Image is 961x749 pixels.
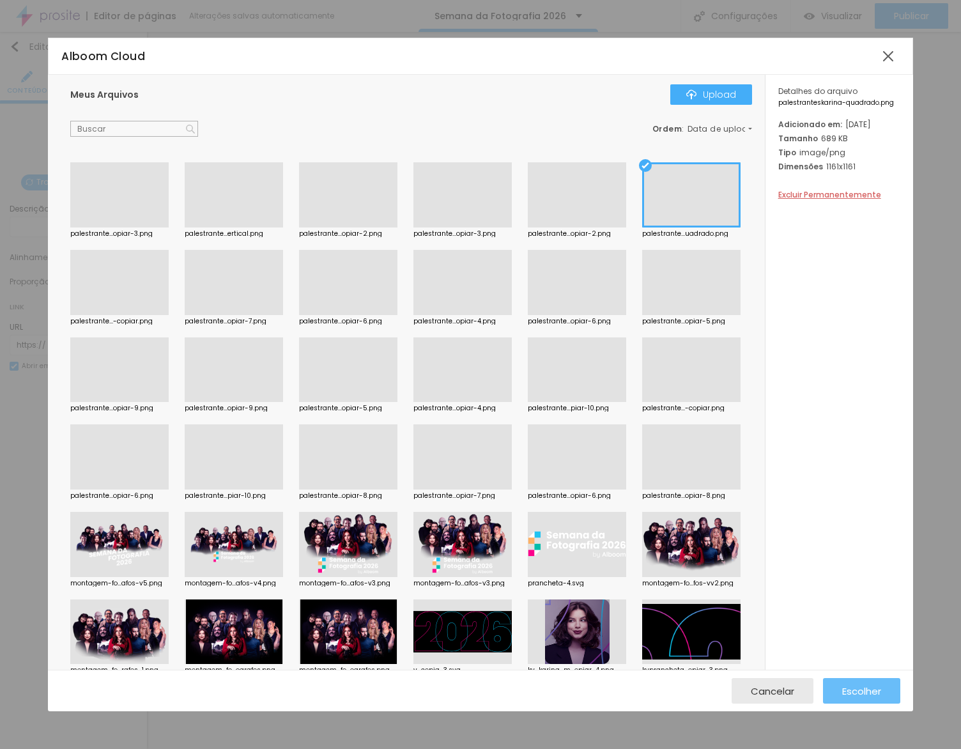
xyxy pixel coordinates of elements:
div: : [652,125,752,133]
div: palestrante...opiar-6.png [70,493,169,499]
div: palestrante...opiar-5.png [299,405,397,412]
button: Cancelar [732,678,813,704]
div: palestrante...opiar-2.png [299,231,397,237]
div: palestrante...opiar-4.png [413,318,512,325]
div: prancheta-4.svg [528,580,626,587]
div: montagem-fo...afos-v3.png [413,580,512,587]
div: image/png [778,147,900,158]
div: palestrante...opiar-3.png [70,231,169,237]
div: 1161x1161 [778,161,900,172]
div: montagem-fo...ografos.png [185,667,283,674]
img: Icone [186,125,195,134]
span: Escolher [842,686,881,697]
span: Alboom Cloud [61,49,145,64]
div: [DATE] [778,119,900,130]
div: palestrante...opiar-7.png [185,318,283,325]
div: palestrante...piar-10.png [528,405,626,412]
div: montagem-fo...afos-v3.png [299,580,397,587]
div: palestrante...opiar-6.png [528,318,626,325]
div: montagem-fo...afos-v4.png [185,580,283,587]
div: kvprancheta...opiar-3.png [642,667,741,674]
span: palestranteskarina-quadrado.png [778,100,900,106]
span: Tamanho [778,133,818,144]
div: Upload [686,89,736,100]
span: Dimensões [778,161,823,172]
div: montagem-fo...afos-v5.png [70,580,169,587]
div: palestrante...opiar-6.png [528,493,626,499]
span: Meus Arquivos [70,88,139,101]
div: montagem-fo...ografos.png [299,667,397,674]
span: Ordem [652,123,682,134]
div: palestrante...piar-10.png [185,493,283,499]
span: Data de upload [688,125,754,133]
div: palestrante...opiar-2.png [528,231,626,237]
span: Cancelar [751,686,794,697]
div: montagem-fo...fos-vv2.png [642,580,741,587]
div: palestrante...opiar-3.png [413,231,512,237]
div: palestrante...opiar-8.png [299,493,397,499]
div: 689 KB [778,133,900,144]
div: palestrante...opiar-8.png [642,493,741,499]
div: v-copia-3.svg [413,667,512,674]
div: montagem-fo...rafos-1.png [70,667,169,674]
button: Escolher [823,678,900,704]
div: palestrante...opiar-5.png [642,318,741,325]
div: palestrante...-copiar.png [642,405,741,412]
div: palestrante...uadrado.png [642,231,741,237]
div: kv-karina-m...opiar-4.png [528,667,626,674]
img: Icone [686,89,696,100]
span: Adicionado em: [778,119,842,130]
span: Excluir Permanentemente [778,189,881,200]
button: IconeUpload [670,84,752,105]
div: palestrante...ertical.png [185,231,283,237]
input: Buscar [70,121,198,137]
div: palestrante...opiar-9.png [185,405,283,412]
div: palestrante...-copiar.png [70,318,169,325]
div: palestrante...opiar-6.png [299,318,397,325]
div: palestrante...opiar-7.png [413,493,512,499]
span: Tipo [778,147,796,158]
div: palestrante...opiar-4.png [413,405,512,412]
span: Detalhes do arquivo [778,86,857,97]
div: palestrante...opiar-9.png [70,405,169,412]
